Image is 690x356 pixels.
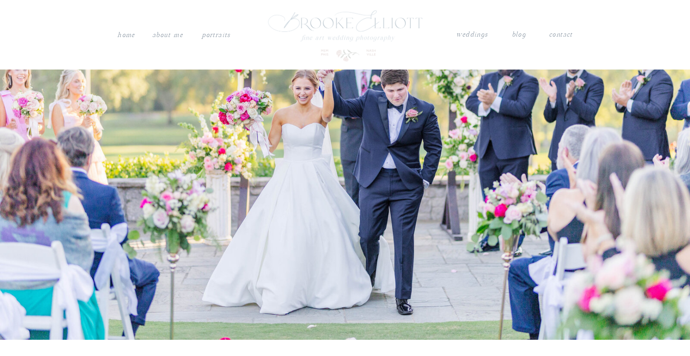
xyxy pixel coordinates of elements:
a: Home [117,29,135,41]
a: weddings [456,29,489,41]
a: About me [151,29,184,41]
a: contact [549,29,573,38]
a: PORTRAITS [201,29,232,38]
a: blog [512,29,526,41]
